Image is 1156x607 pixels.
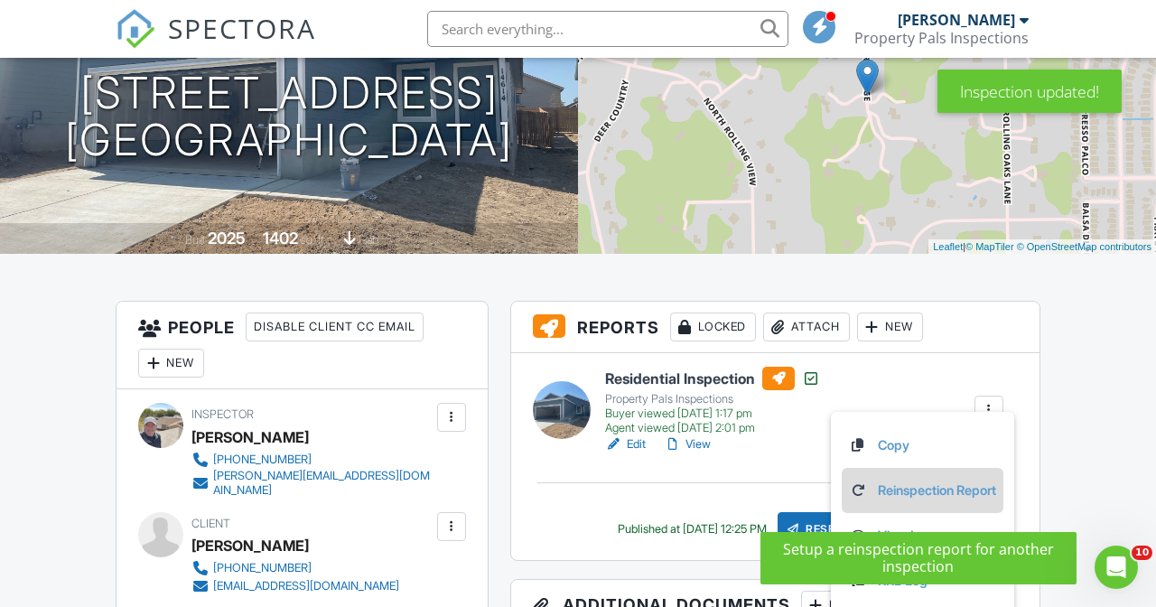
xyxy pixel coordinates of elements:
[191,451,433,469] a: [PHONE_NUMBER]
[191,577,399,595] a: [EMAIL_ADDRESS][DOMAIN_NAME]
[246,313,424,341] div: Disable Client CC Email
[427,11,788,47] input: Search everything...
[605,392,820,406] div: Property Pals Inspections
[937,70,1122,113] div: Inspection updated!
[213,561,312,575] div: [PHONE_NUMBER]
[849,481,996,500] a: Reinspection Report
[117,302,488,389] h3: People
[1095,546,1138,589] iframe: Intercom live chat
[664,435,711,453] a: View
[857,313,923,341] div: New
[263,229,298,247] div: 1402
[605,421,820,435] div: Agent viewed [DATE] 2:01 pm
[849,526,996,546] a: View Log
[1017,241,1151,252] a: © OpenStreetMap contributors
[605,435,646,453] a: Edit
[208,229,246,247] div: 2025
[191,407,254,421] span: Inspector
[618,522,767,537] div: Published at [DATE] 12:25 PM
[605,406,820,421] div: Buyer viewed [DATE] 1:17 pm
[65,70,513,165] h1: [STREET_ADDRESS] [GEOGRAPHIC_DATA]
[849,571,996,591] a: RRB Log
[213,453,312,467] div: [PHONE_NUMBER]
[854,29,1029,47] div: Property Pals Inspections
[763,313,850,341] div: Attach
[511,302,1039,353] h3: Reports
[928,239,1156,255] div: |
[605,367,820,390] h6: Residential Inspection
[1132,546,1152,560] span: 10
[168,9,316,47] span: SPECTORA
[116,9,155,49] img: The Best Home Inspection Software - Spectora
[191,469,433,498] a: [PERSON_NAME][EMAIL_ADDRESS][DOMAIN_NAME]
[898,11,1015,29] div: [PERSON_NAME]
[213,469,433,498] div: [PERSON_NAME][EMAIL_ADDRESS][DOMAIN_NAME]
[359,233,378,247] span: slab
[213,579,399,593] div: [EMAIL_ADDRESS][DOMAIN_NAME]
[138,349,204,378] div: New
[670,313,756,341] div: Locked
[933,241,963,252] a: Leaflet
[191,559,399,577] a: [PHONE_NUMBER]
[965,241,1014,252] a: © MapTiler
[301,233,326,247] span: sq. ft.
[191,532,309,559] div: [PERSON_NAME]
[849,435,996,455] a: Copy
[191,517,230,530] span: Client
[185,233,205,247] span: Built
[116,24,316,62] a: SPECTORA
[191,424,309,451] div: [PERSON_NAME]
[605,367,820,435] a: Residential Inspection Property Pals Inspections Buyer viewed [DATE] 1:17 pm Agent viewed [DATE] ...
[778,512,933,546] div: Resend Email/Text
